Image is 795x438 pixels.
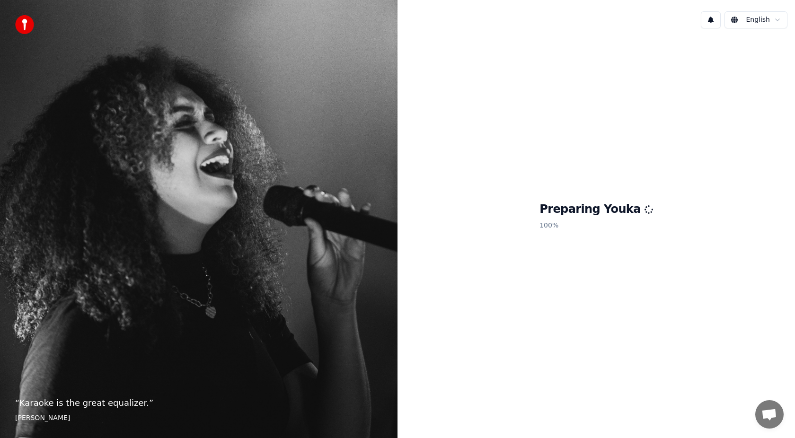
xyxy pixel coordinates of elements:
[755,400,784,429] div: Open chat
[15,413,382,423] footer: [PERSON_NAME]
[539,217,653,234] p: 100 %
[15,15,34,34] img: youka
[15,396,382,410] p: “ Karaoke is the great equalizer. ”
[539,202,653,217] h1: Preparing Youka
